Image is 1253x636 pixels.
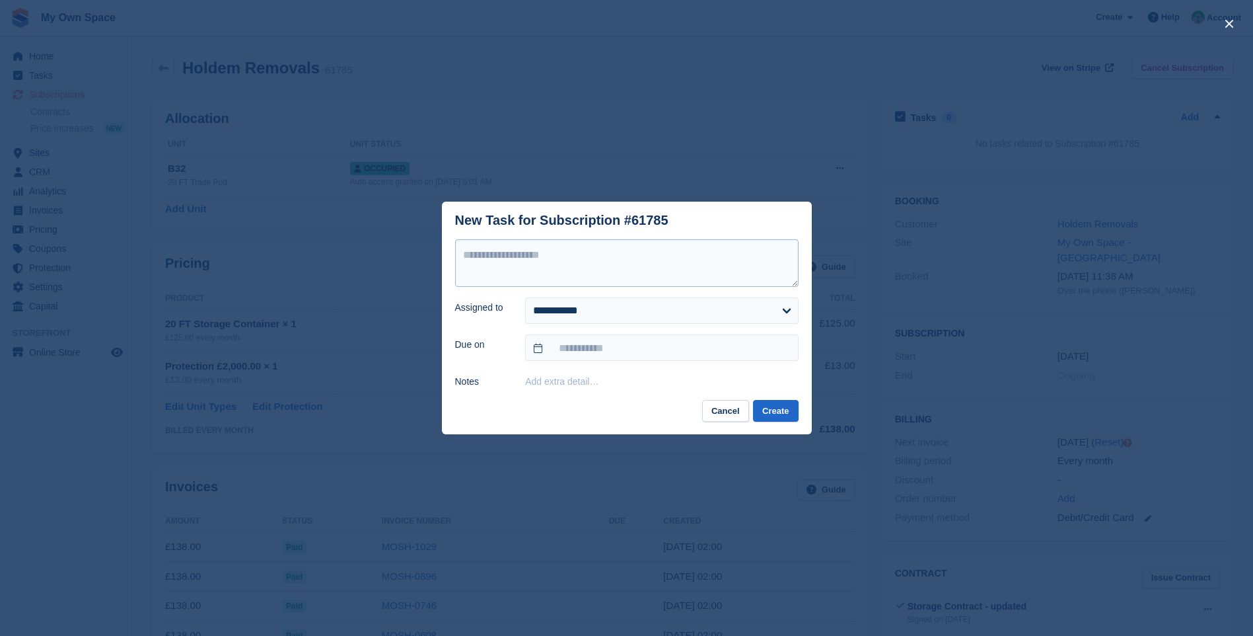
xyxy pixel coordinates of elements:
[455,213,668,228] div: New Task for Subscription #61785
[1219,13,1240,34] button: close
[525,376,598,387] button: Add extra detail…
[455,301,510,315] label: Assigned to
[455,338,510,352] label: Due on
[702,400,749,422] button: Cancel
[455,375,510,389] label: Notes
[753,400,798,422] button: Create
